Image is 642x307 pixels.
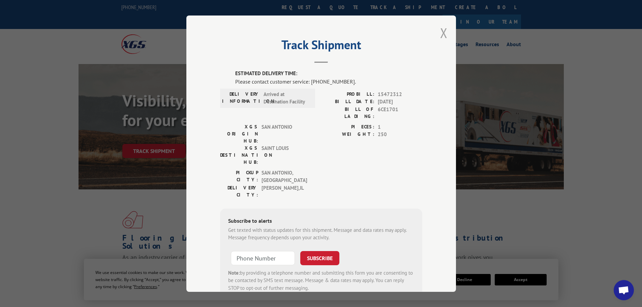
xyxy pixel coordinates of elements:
[264,90,309,105] span: Arrived at Destination Facility
[262,144,307,165] span: SAINT LOUIS
[321,131,374,139] label: WEIGHT:
[235,70,422,78] label: ESTIMATED DELIVERY TIME:
[222,90,260,105] label: DELIVERY INFORMATION:
[228,216,414,226] div: Subscribe to alerts
[262,184,307,198] span: [PERSON_NAME] , IL
[300,251,339,265] button: SUBSCRIBE
[262,169,307,184] span: SAN ANTONIO , [GEOGRAPHIC_DATA]
[378,131,422,139] span: 250
[614,280,634,300] div: Open chat
[220,40,422,53] h2: Track Shipment
[378,123,422,131] span: 1
[378,98,422,106] span: [DATE]
[220,184,258,198] label: DELIVERY CITY:
[321,98,374,106] label: BILL DATE:
[262,123,307,144] span: SAN ANTONIO
[220,123,258,144] label: XGS ORIGIN HUB:
[231,251,295,265] input: Phone Number
[378,105,422,120] span: 6CE1701
[321,105,374,120] label: BILL OF LADING:
[440,24,448,42] button: Close modal
[220,144,258,165] label: XGS DESTINATION HUB:
[228,269,414,292] div: by providing a telephone number and submitting this form you are consenting to be contacted by SM...
[235,77,422,85] div: Please contact customer service: [PHONE_NUMBER].
[321,90,374,98] label: PROBILL:
[228,269,240,276] strong: Note:
[228,226,414,241] div: Get texted with status updates for this shipment. Message and data rates may apply. Message frequ...
[220,169,258,184] label: PICKUP CITY:
[378,90,422,98] span: 15472312
[321,123,374,131] label: PIECES:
